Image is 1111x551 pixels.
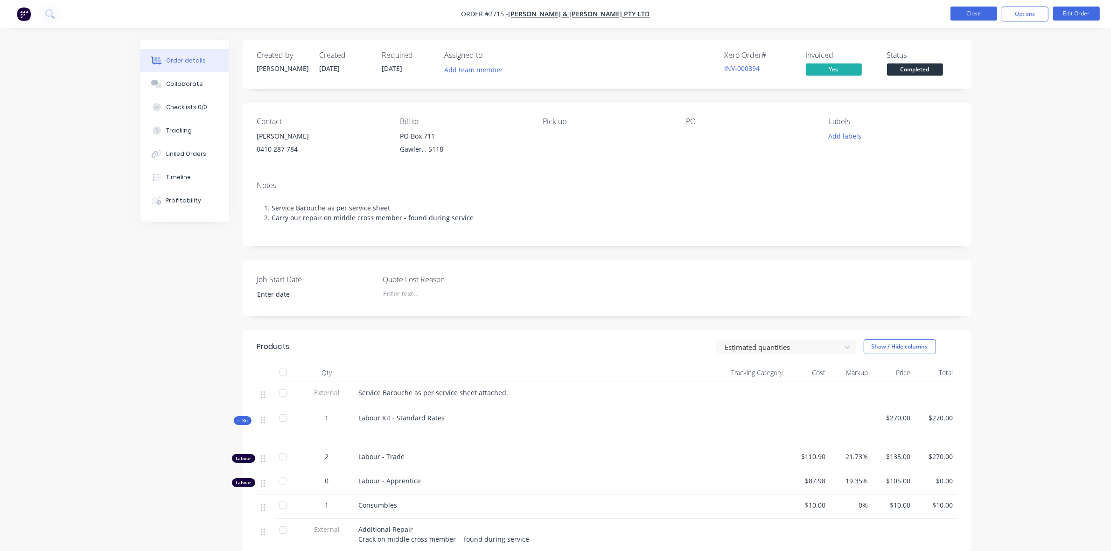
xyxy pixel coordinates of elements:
[325,413,329,423] span: 1
[461,10,509,19] span: Order #2715 -
[382,51,433,60] div: Required
[299,363,355,382] div: Qty
[166,150,206,158] div: Linked Orders
[325,476,329,486] span: 0
[140,49,229,72] button: Order details
[257,51,308,60] div: Created by
[864,339,936,354] button: Show / Hide columns
[359,388,509,397] span: Service Barouche as per service sheet attached.
[833,452,868,461] span: 21.73%
[140,96,229,119] button: Checklists 0/0
[918,476,953,486] span: $0.00
[875,452,910,461] span: $135.00
[833,500,868,510] span: 0%
[790,476,825,486] span: $87.98
[445,51,538,60] div: Assigned to
[439,63,508,76] button: Add team member
[232,454,255,463] div: Labour
[829,363,872,382] div: Markup
[166,196,201,205] div: Profitability
[725,51,795,60] div: Xero Order #
[140,142,229,166] button: Linked Orders
[17,7,31,21] img: Factory
[806,63,862,75] span: Yes
[400,130,528,160] div: PO Box 711Gawler, , 5118
[918,413,953,423] span: $270.00
[682,363,787,382] div: Tracking Category
[166,173,191,181] div: Timeline
[872,363,914,382] div: Price
[234,416,252,425] button: Kit
[383,274,499,285] label: Quote Lost Reason
[824,130,866,142] button: Add labels
[829,117,957,126] div: Labels
[400,117,528,126] div: Bill to
[232,478,255,487] div: Labour
[257,130,385,143] div: [PERSON_NAME]
[140,189,229,212] button: Profitability
[400,130,528,143] div: PO Box 711
[833,476,868,486] span: 19.35%
[257,274,374,285] label: Job Start Date
[257,341,290,352] div: Products
[140,166,229,189] button: Timeline
[887,63,943,75] span: Completed
[806,51,876,60] div: Invoiced
[325,452,329,461] span: 2
[875,413,910,423] span: $270.00
[303,388,351,398] span: External
[875,500,910,510] span: $10.00
[359,501,398,509] span: Consumbles
[257,143,385,156] div: 0410 287 784
[166,126,192,135] div: Tracking
[918,452,953,461] span: $270.00
[887,63,943,77] button: Completed
[166,56,206,65] div: Order details
[257,63,308,73] div: [PERSON_NAME]
[790,452,825,461] span: $110.90
[787,363,829,382] div: Cost
[887,51,957,60] div: Status
[1053,7,1100,21] button: Edit Order
[257,194,957,232] div: 1. Service Barouche as per service sheet 2. Carry our repair on middle cross member - found durin...
[251,287,367,301] input: Enter date
[257,130,385,160] div: [PERSON_NAME]0410 287 784
[166,103,207,112] div: Checklists 0/0
[359,525,530,544] span: Additional Repair Crack on middle cross member - found during service
[140,72,229,96] button: Collaborate
[166,80,203,88] div: Collaborate
[509,10,650,19] a: [PERSON_NAME] & [PERSON_NAME] Pty Ltd
[359,452,405,461] span: Labour - Trade
[725,64,760,73] a: INV-000394
[400,143,528,156] div: Gawler, , 5118
[1002,7,1048,21] button: Options
[320,64,340,73] span: [DATE]
[140,119,229,142] button: Tracking
[257,117,385,126] div: Contact
[914,363,957,382] div: Total
[325,500,329,510] span: 1
[686,117,814,126] div: PO
[257,181,957,190] div: Notes
[445,63,508,76] button: Add team member
[790,500,825,510] span: $10.00
[359,476,421,485] span: Labour - Apprentice
[543,117,671,126] div: Pick up
[237,417,249,424] span: Kit
[320,51,371,60] div: Created
[303,524,351,534] span: External
[875,476,910,486] span: $105.00
[382,64,403,73] span: [DATE]
[918,500,953,510] span: $10.00
[359,413,445,422] span: Labour Kit - Standard Rates
[950,7,997,21] button: Close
